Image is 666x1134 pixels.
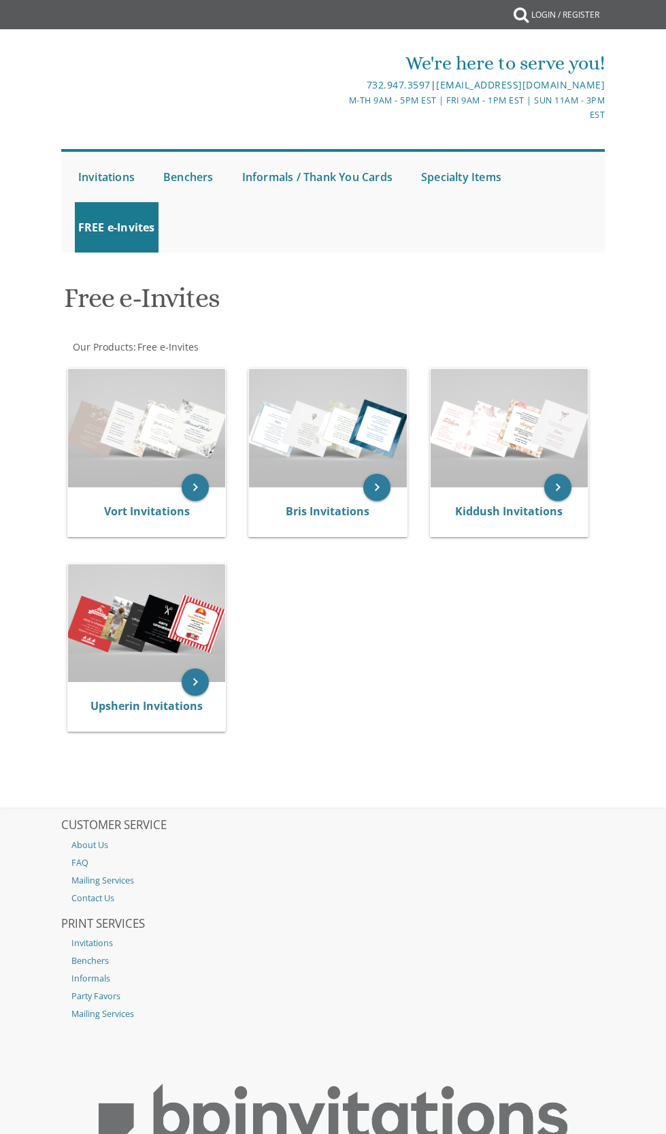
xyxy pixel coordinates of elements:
[455,504,563,519] a: Kiddush Invitations
[286,504,369,519] a: Bris Invitations
[71,340,133,353] a: Our Products
[239,152,396,202] a: Informals / Thank You Cards
[68,369,225,487] img: Vort Invitations
[61,340,605,354] div: :
[363,474,390,501] a: keyboard_arrow_right
[61,819,605,832] h2: CUSTOMER SERVICE
[334,50,605,77] div: We're here to serve you!
[61,988,605,1005] a: Party Favors
[182,668,209,696] a: keyboard_arrow_right
[90,698,203,713] a: Upsherin Invitations
[68,564,225,683] img: Upsherin Invitations
[436,78,605,91] a: [EMAIL_ADDRESS][DOMAIN_NAME]
[75,152,138,202] a: Invitations
[61,854,605,872] a: FAQ
[334,77,605,93] div: |
[75,202,159,253] a: FREE e-Invites
[182,474,209,501] a: keyboard_arrow_right
[418,152,505,202] a: Specialty Items
[61,918,605,931] h2: PRINT SERVICES
[61,890,605,907] a: Contact Us
[61,970,605,988] a: Informals
[64,283,601,323] h1: Free e-Invites
[61,872,605,890] a: Mailing Services
[367,78,431,91] a: 732.947.3597
[61,935,605,952] a: Invitations
[61,952,605,970] a: Benchers
[104,504,190,519] a: Vort Invitations
[61,1005,605,1023] a: Mailing Services
[160,152,217,202] a: Benchers
[249,369,406,487] img: Bris Invitations
[431,369,588,487] img: Kiddush Invitations
[136,340,199,353] a: Free e-Invites
[61,837,605,854] a: About Us
[137,340,199,353] span: Free e-Invites
[334,93,605,123] div: M-Th 9am - 5pm EST | Fri 9am - 1pm EST | Sun 11am - 3pm EST
[544,474,571,501] a: keyboard_arrow_right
